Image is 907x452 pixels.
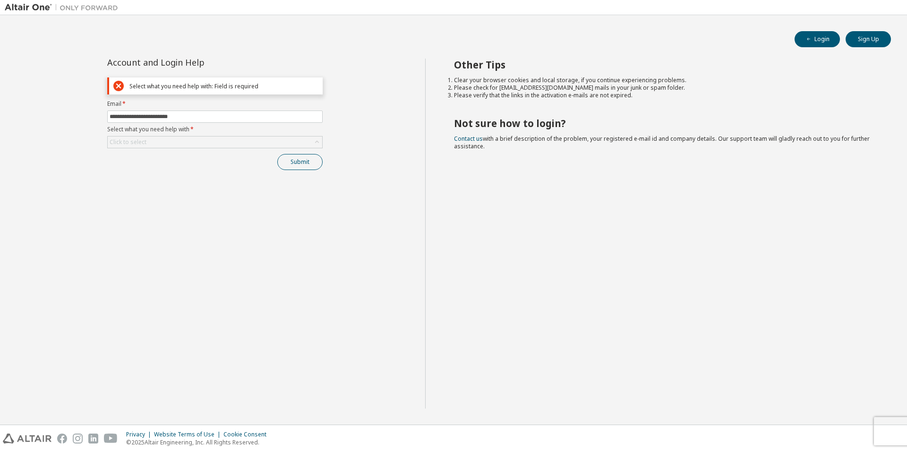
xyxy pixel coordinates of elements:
[107,59,280,66] div: Account and Login Help
[454,135,483,143] a: Contact us
[5,3,123,12] img: Altair One
[454,59,874,71] h2: Other Tips
[104,434,118,443] img: youtube.svg
[846,31,891,47] button: Sign Up
[110,138,146,146] div: Click to select
[454,77,874,84] li: Clear your browser cookies and local storage, if you continue experiencing problems.
[795,31,840,47] button: Login
[126,438,272,446] p: © 2025 Altair Engineering, Inc. All Rights Reserved.
[88,434,98,443] img: linkedin.svg
[57,434,67,443] img: facebook.svg
[73,434,83,443] img: instagram.svg
[454,117,874,129] h2: Not sure how to login?
[454,92,874,99] li: Please verify that the links in the activation e-mails are not expired.
[454,135,870,150] span: with a brief description of the problem, your registered e-mail id and company details. Our suppo...
[3,434,51,443] img: altair_logo.svg
[454,84,874,92] li: Please check for [EMAIL_ADDRESS][DOMAIN_NAME] mails in your junk or spam folder.
[126,431,154,438] div: Privacy
[277,154,323,170] button: Submit
[129,83,318,90] div: Select what you need help with: Field is required
[107,126,323,133] label: Select what you need help with
[154,431,223,438] div: Website Terms of Use
[108,136,322,148] div: Click to select
[107,100,323,108] label: Email
[223,431,272,438] div: Cookie Consent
